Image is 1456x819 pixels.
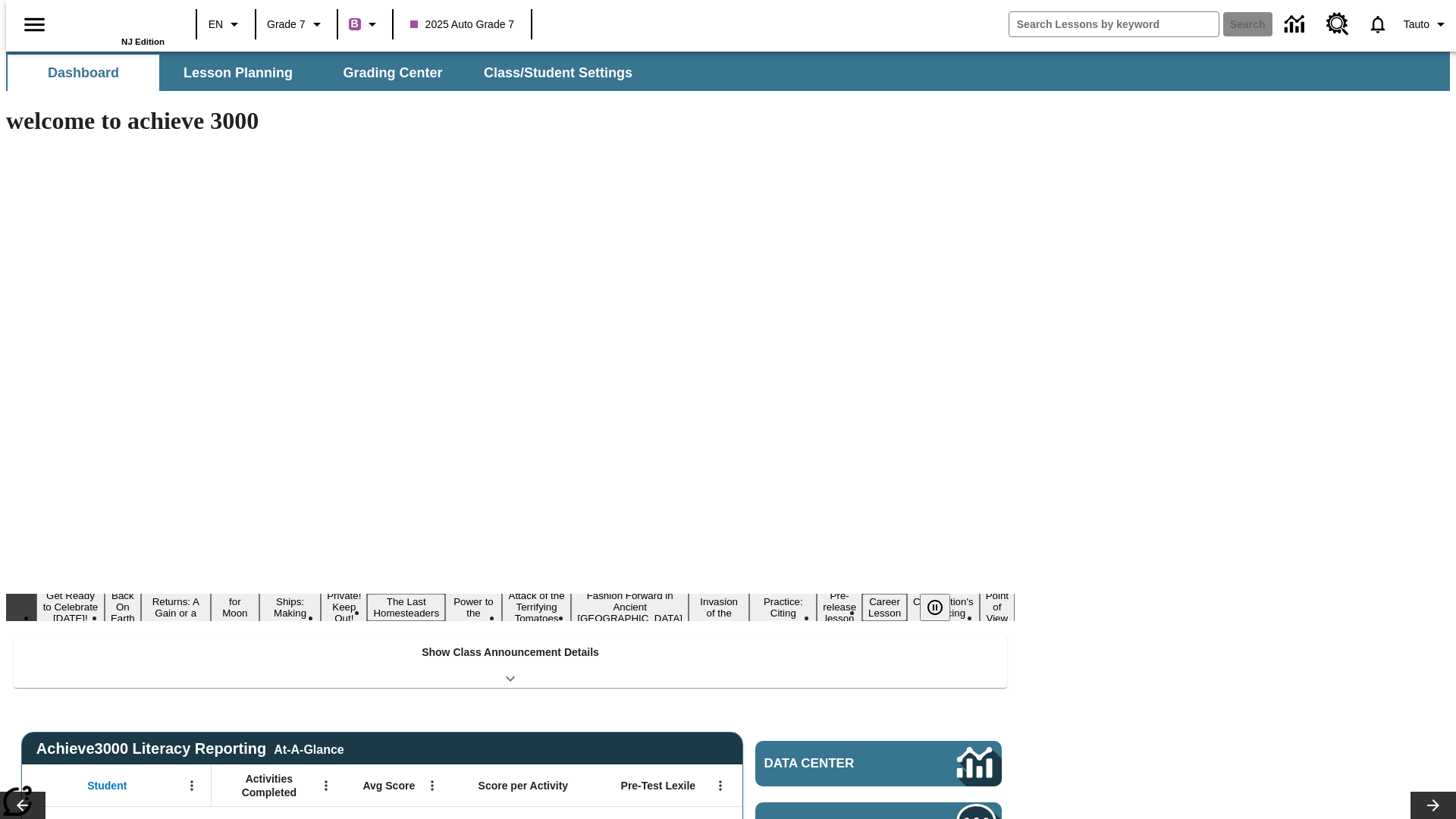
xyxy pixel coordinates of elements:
button: Slide 16 Point of View [980,588,1015,626]
button: Slide 11 The Invasion of the Free CD [689,582,749,632]
button: Slide 15 The Constitution's Balancing Act [907,582,980,632]
h1: welcome to achieve 3000 [6,107,1015,135]
span: Lesson Planning [184,64,293,82]
span: Score per Activity [479,779,569,792]
span: Dashboard [48,64,119,82]
button: Open Menu [709,774,732,797]
button: Grade: Grade 7, Select a grade [261,11,332,38]
span: Tauto [1404,17,1429,33]
button: Slide 2 Back On Earth [105,588,141,626]
button: Slide 12 Mixed Practice: Citing Evidence [749,582,817,632]
div: At-A-Glance [274,740,344,757]
span: EN [209,17,223,33]
button: Open Menu [315,774,337,797]
div: Pause [920,594,965,621]
button: Slide 9 Attack of the Terrifying Tomatoes [502,588,571,626]
div: Show Class Announcement Details [14,635,1007,688]
span: Grading Center [343,64,442,82]
button: Slide 13 Pre-release lesson [817,588,862,626]
button: Language: EN, Select a language [202,11,250,38]
button: Boost Class color is purple. Change class color [343,11,388,38]
button: Lesson Planning [162,55,314,91]
span: 2025 Auto Grade 7 [410,17,515,33]
span: Data Center [764,756,906,771]
button: Lesson carousel, Next [1410,792,1456,819]
span: B [351,14,359,33]
button: Slide 3 Free Returns: A Gain or a Drain? [141,582,211,632]
button: Class/Student Settings [472,55,645,91]
span: Avg Score [362,779,415,792]
span: Class/Student Settings [484,64,632,82]
button: Slide 6 Private! Keep Out! [321,588,367,626]
span: Pre-Test Lexile [621,779,696,792]
button: Slide 14 Career Lesson [862,594,907,621]
button: Grading Center [317,55,469,91]
button: Open Menu [180,774,203,797]
div: SubNavbar [6,55,646,91]
span: Grade 7 [267,17,306,33]
a: Data Center [1276,4,1317,45]
button: Dashboard [8,55,159,91]
button: Profile/Settings [1398,11,1456,38]
a: Data Center [755,741,1002,786]
button: Open side menu [12,2,57,47]
span: Student [87,779,127,792]
button: Slide 8 Solar Power to the People [445,582,502,632]
a: Home [66,7,165,37]
button: Slide 5 Cruise Ships: Making Waves [259,582,321,632]
p: Show Class Announcement Details [422,645,599,661]
span: Achieve3000 Literacy Reporting [36,740,344,758]
input: search field [1009,12,1219,36]
div: SubNavbar [6,52,1450,91]
button: Slide 10 Fashion Forward in Ancient Rome [571,588,689,626]
a: Notifications [1358,5,1398,44]
div: Home [66,5,165,46]
button: Slide 1 Get Ready to Celebrate Juneteenth! [36,588,105,626]
button: Slide 7 The Last Homesteaders [367,594,445,621]
button: Slide 4 Time for Moon Rules? [211,582,259,632]
a: Resource Center, Will open in new tab [1317,4,1358,45]
span: NJ Edition [121,37,165,46]
span: Activities Completed [219,772,319,799]
button: Pause [920,594,950,621]
button: Open Menu [421,774,444,797]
